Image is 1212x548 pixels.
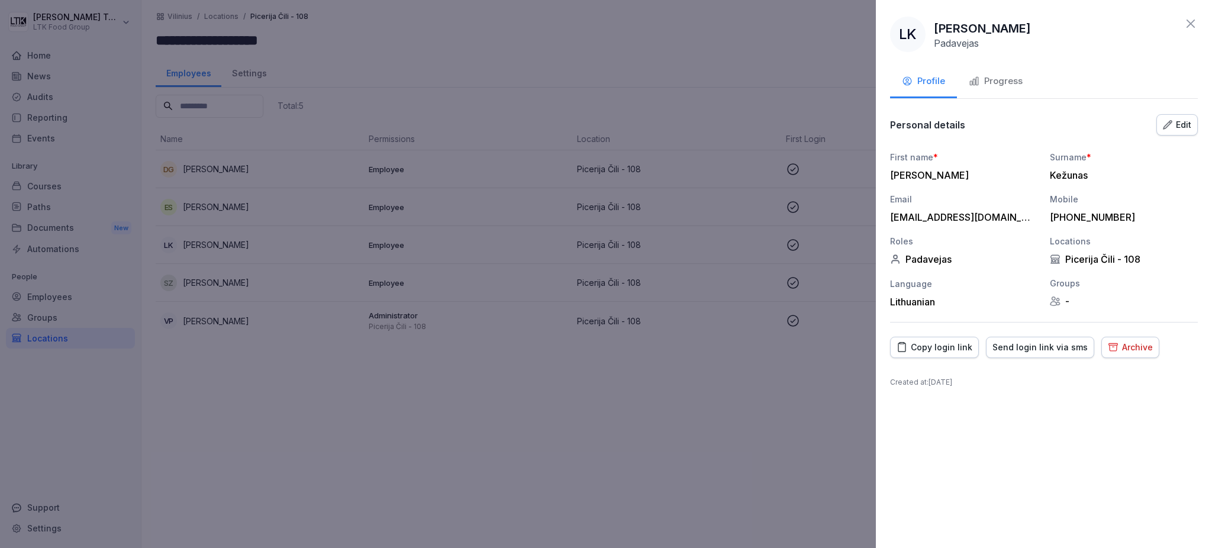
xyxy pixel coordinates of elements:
button: Profile [890,66,957,98]
div: Roles [890,235,1038,247]
div: [PHONE_NUMBER] [1050,211,1192,223]
div: LK [890,17,926,52]
div: Progress [969,75,1023,88]
button: Copy login link [890,337,979,358]
p: Personal details [890,119,965,131]
button: Archive [1101,337,1159,358]
div: First name [890,151,1038,163]
div: Profile [902,75,945,88]
div: Send login link via sms [992,341,1088,354]
div: Archive [1108,341,1153,354]
div: [PERSON_NAME] [890,169,1032,181]
div: [EMAIL_ADDRESS][DOMAIN_NAME] [890,211,1032,223]
div: Surname [1050,151,1198,163]
div: Groups [1050,277,1198,289]
button: Progress [957,66,1034,98]
div: Mobile [1050,193,1198,205]
div: Picerija Čili - 108 [1050,253,1198,265]
div: Language [890,278,1038,290]
div: Edit [1163,118,1191,131]
p: Created at : [DATE] [890,377,1198,388]
div: Email [890,193,1038,205]
div: Padavejas [890,253,1038,265]
div: Lithuanian [890,296,1038,308]
div: Locations [1050,235,1198,247]
p: [PERSON_NAME] [934,20,1031,37]
p: Padavejas [934,37,979,49]
button: Edit [1156,114,1198,136]
div: Copy login link [897,341,972,354]
div: - [1050,295,1198,307]
div: Kežunas [1050,169,1192,181]
button: Send login link via sms [986,337,1094,358]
